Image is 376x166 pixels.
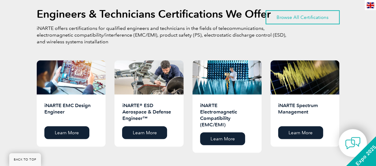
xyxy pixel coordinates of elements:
a: Browse All Certifications [266,10,340,24]
h2: iNARTE® ESD Aerospace & Defense Engineer™ [122,102,176,122]
h2: iNARTE Spectrum Management [278,102,332,122]
p: iNARTE offers certifications for qualified engineers and technicians in the fields of telecommuni... [37,25,288,45]
img: en [367,2,374,8]
h2: Engineers & Technicians Certifications We Offer [37,9,271,19]
a: Learn More [122,126,167,139]
a: Learn More [200,132,245,145]
h2: iNARTE EMC Design Engineer [44,102,98,122]
a: Learn More [44,126,89,139]
a: BACK TO TOP [9,153,41,166]
a: Learn More [278,126,323,139]
h2: iNARTE Electromagnetic Compatibility (EMC/EMI) [200,102,254,128]
img: contact-chat.png [345,135,360,151]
